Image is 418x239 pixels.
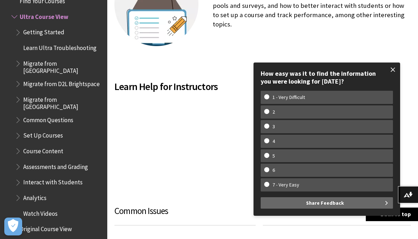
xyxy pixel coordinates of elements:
h3: Common Issues [114,204,256,225]
span: Original Course View [20,223,72,233]
w-span: 7 - Very Easy [264,182,308,188]
span: Analytics [23,192,46,201]
w-span: 1 - Very Difficult [264,94,313,100]
iframe: To enrich screen reader interactions, please activate Accessibility in Grammarly extension settings [114,99,263,183]
span: Migrate from [GEOGRAPHIC_DATA] [23,58,102,74]
button: Open Preferences [4,218,22,235]
span: Ultra Course View [20,11,68,20]
w-span: 3 [264,124,283,130]
w-span: 4 [264,138,283,144]
span: Watch Videos [23,208,58,217]
span: Set Up Courses [23,130,63,139]
span: Learn Ultra Troubleshooting [23,42,97,51]
w-span: 5 [264,153,283,159]
span: Assessments and Grading [23,161,88,170]
span: Common Questions [23,114,73,124]
div: How easy was it to find the information you were looking for [DATE]? [261,70,393,85]
w-span: 6 [264,167,283,173]
span: Getting Started [23,26,64,36]
span: Share Feedback [306,197,344,209]
button: Share Feedback [261,197,393,209]
span: Course Content [23,145,63,155]
span: Migrate from [GEOGRAPHIC_DATA] [23,94,102,110]
span: Learn Help for Instructors [114,79,411,94]
span: Interact with Students [23,176,83,186]
w-span: 2 [264,109,283,115]
span: Migrate from D2L Brightspace [23,78,100,88]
